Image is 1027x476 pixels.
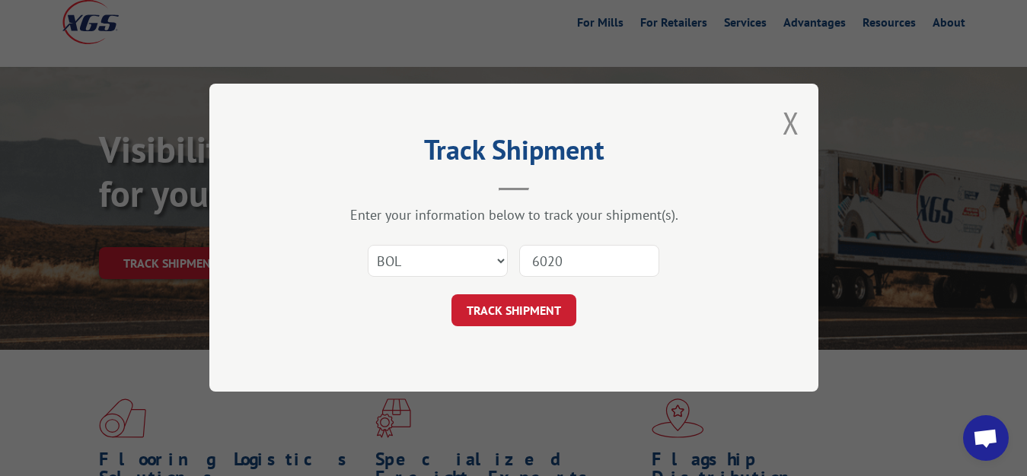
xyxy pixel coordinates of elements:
[783,103,799,143] button: Close modal
[963,415,1009,461] a: Open chat
[285,139,742,168] h2: Track Shipment
[451,295,576,327] button: TRACK SHIPMENT
[519,246,659,278] input: Number(s)
[285,207,742,224] div: Enter your information below to track your shipment(s).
